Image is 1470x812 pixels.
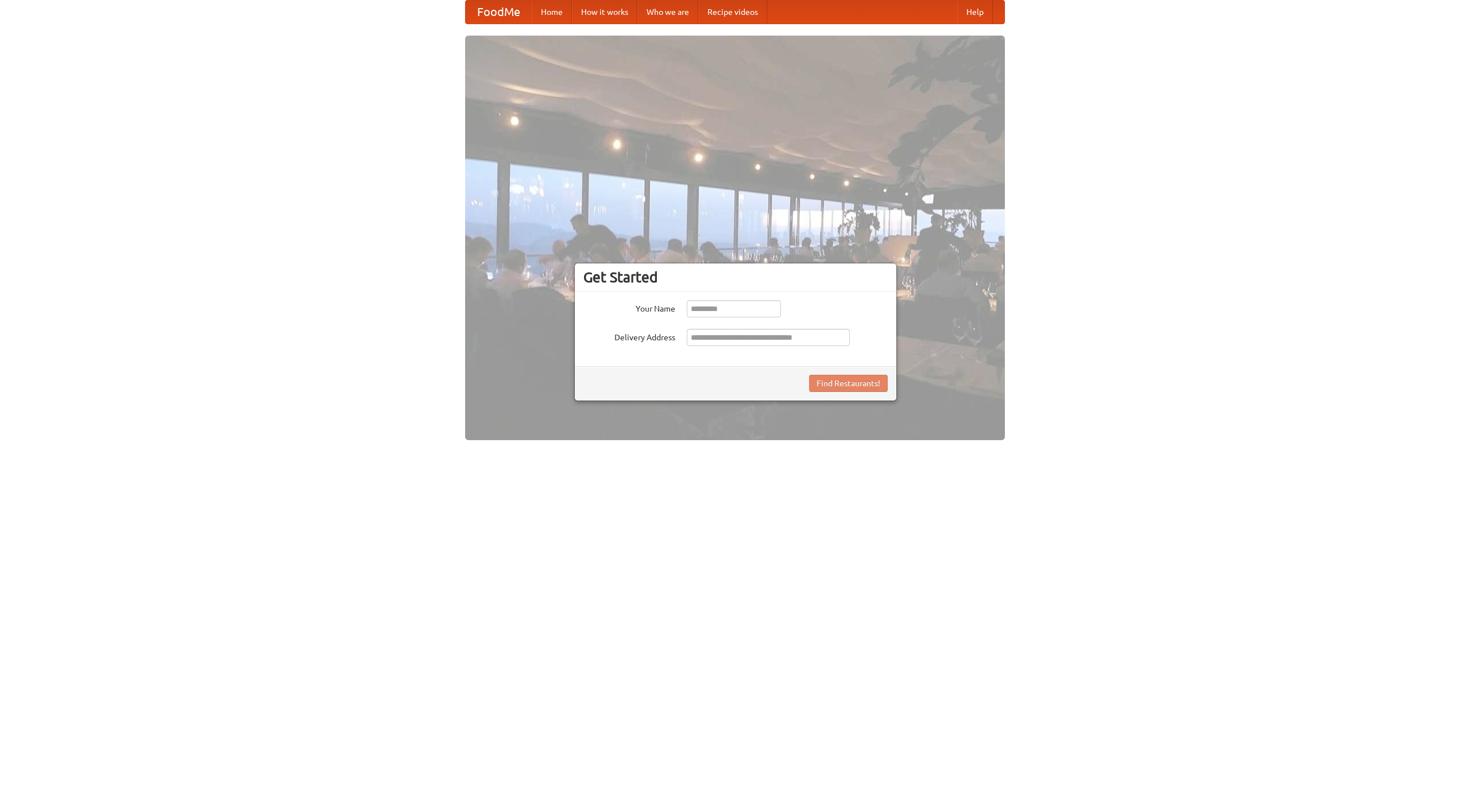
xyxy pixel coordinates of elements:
a: Who we are [637,1,698,24]
button: Find Restaurants! [809,375,888,392]
h3: Get Started [583,269,888,286]
a: How it works [572,1,637,24]
a: Recipe videos [698,1,767,24]
a: FoodMe [466,1,532,24]
label: Delivery Address [583,329,675,343]
label: Your Name [583,300,675,314]
a: Help [957,1,993,24]
a: Home [532,1,572,24]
